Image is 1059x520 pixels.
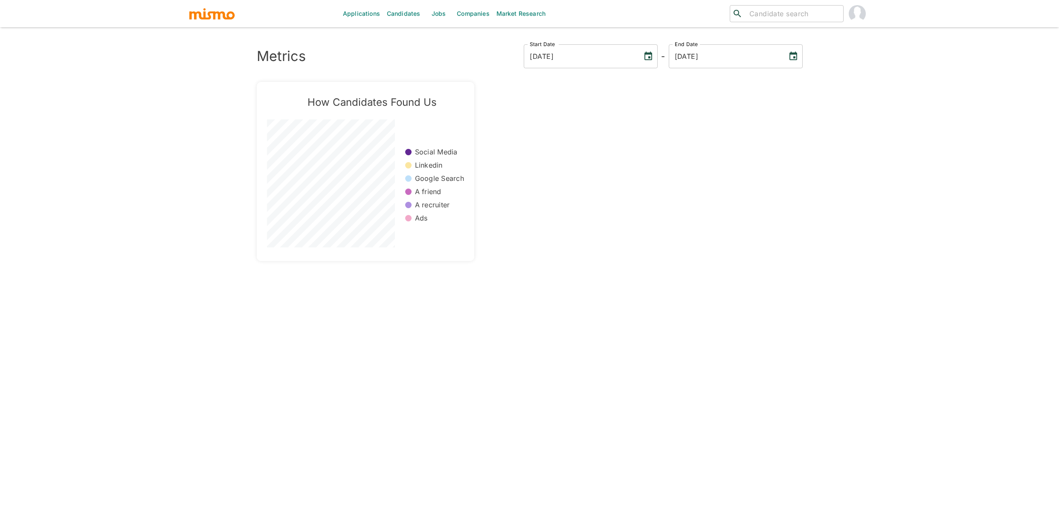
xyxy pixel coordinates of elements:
button: Choose date, selected date is Sep 16, 2025 [785,48,802,65]
h6: - [661,49,665,63]
h5: How Candidates Found Us [281,96,464,109]
p: Ads [415,213,428,223]
input: Candidate search [746,8,840,20]
p: Social Media [415,147,458,157]
p: Linkedin [415,160,443,170]
p: A friend [415,187,441,197]
p: Google Search [415,174,464,183]
img: Mismo Admin [849,5,866,22]
input: MM/DD/YYYY [669,44,781,68]
input: MM/DD/YYYY [524,44,636,68]
img: logo [189,7,235,20]
label: Start Date [530,41,555,48]
p: A recruiter [415,200,450,210]
h3: Metrics [257,48,306,64]
label: End Date [675,41,698,48]
button: Choose date, selected date is Sep 16, 2022 [640,48,657,65]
